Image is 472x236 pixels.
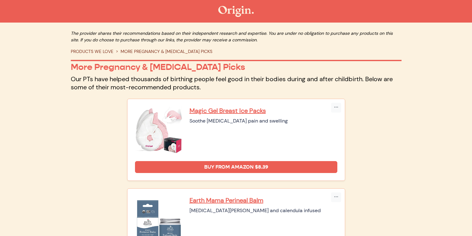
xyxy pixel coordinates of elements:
[135,161,337,173] a: Buy from Amazon $8.39
[71,75,402,91] p: Our PTs have helped thousands of birthing people feel good in their bodies during and after child...
[189,117,337,125] div: Soothe [MEDICAL_DATA] pain and swelling
[71,49,113,54] a: PRODUCTS WE LOVE
[189,196,337,204] a: Earth Mama Perineal Balm
[135,107,182,154] img: Magic Gel Breast Ice Packs
[189,107,337,115] a: Magic Gel Breast Ice Packs
[189,207,337,214] div: [MEDICAL_DATA][PERSON_NAME] and calendula infused
[71,62,402,72] p: More Pregnancy & [MEDICAL_DATA] Picks
[113,48,212,55] li: MORE PREGNANCY & [MEDICAL_DATA] PICKS
[218,6,254,17] img: The Origin Shop
[71,30,402,43] p: The provider shares their recommendations based on their independent research and expertise. You ...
